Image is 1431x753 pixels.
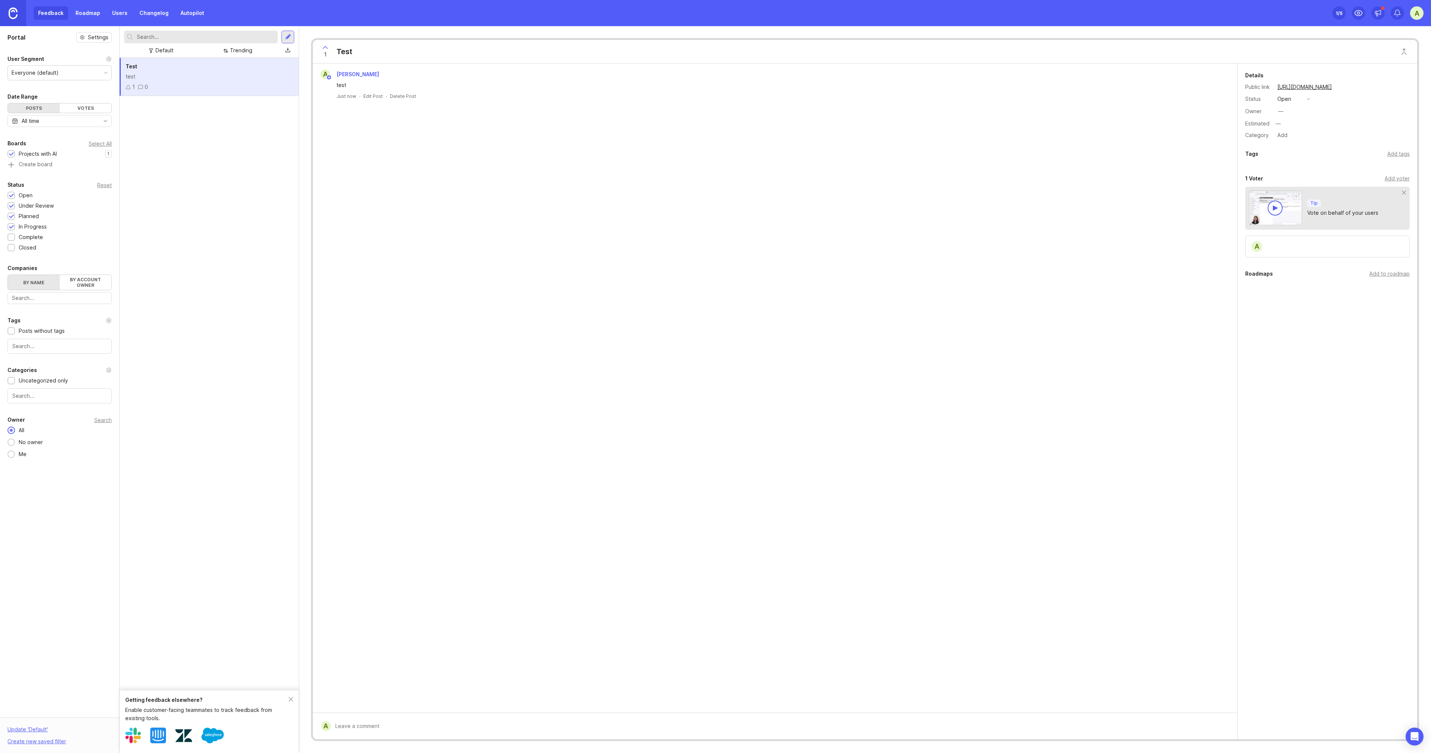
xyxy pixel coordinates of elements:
[125,696,289,704] div: Getting feedback elsewhere?
[7,55,44,63] div: User Segment
[12,294,107,302] input: Search...
[8,103,60,113] div: Posts
[1249,190,1302,225] img: video-thumbnail-vote-d41b83416815613422e2ca741bf692cc.jpg
[1406,728,1424,746] div: Open Intercom Messenger
[7,180,24,189] div: Status
[7,737,66,746] div: Create new saved filter
[12,69,59,77] div: Everyone (default)
[19,212,39,220] div: Planned
[132,83,135,91] div: 1
[1310,200,1318,206] p: Tip
[125,728,141,743] img: Slack logo
[7,415,25,424] div: Owner
[1271,130,1290,140] a: Add
[137,33,275,41] input: Search...
[150,728,166,743] img: Intercom logo
[107,151,110,157] p: 1
[19,376,68,385] div: Uncategorized only
[94,418,112,422] div: Search
[1277,95,1291,103] div: open
[363,93,383,99] div: Edit Post
[7,366,37,375] div: Categories
[336,71,379,77] span: [PERSON_NAME]
[135,6,173,20] a: Changelog
[1245,95,1271,103] div: Status
[89,142,112,146] div: Select All
[156,46,173,55] div: Default
[1336,8,1342,18] div: 1 /5
[1245,121,1270,126] div: Estimated
[1369,270,1410,278] div: Add to roadmap
[336,46,352,57] div: Test
[76,32,112,43] button: Settings
[8,275,60,290] label: By name
[19,327,65,335] div: Posts without tags
[19,150,57,158] div: Projects with AI
[1245,269,1273,278] div: Roadmaps
[1385,174,1410,183] div: Add voter
[1278,107,1283,115] div: —
[9,7,18,19] img: Canny Home
[1245,149,1258,158] div: Tags
[19,223,47,231] div: In Progress
[1251,241,1263,252] div: A
[7,162,112,168] a: Create board
[1397,44,1412,59] button: Close button
[1245,131,1271,139] div: Category
[324,50,327,59] span: 1
[7,139,26,148] div: Boards
[12,342,107,350] input: Search...
[19,244,36,252] div: Closed
[1410,6,1424,20] button: A
[15,426,28,434] div: All
[1275,82,1334,92] a: [URL][DOMAIN_NAME]
[99,118,111,124] svg: toggle icon
[60,275,112,290] label: By account owner
[1245,83,1271,91] div: Public link
[60,103,112,113] div: Votes
[1245,107,1271,115] div: Owner
[145,83,148,91] div: 0
[359,93,360,99] div: ·
[316,69,385,79] a: A[PERSON_NAME]
[126,63,137,69] span: Test
[1245,71,1264,80] div: Details
[336,81,636,89] div: test
[22,117,39,125] div: All time
[321,721,331,731] div: A
[7,33,25,42] h1: Portal
[230,46,252,55] div: Trending
[71,6,105,20] a: Roadmap
[120,58,299,96] a: Testtest10
[12,392,107,400] input: Search...
[126,72,293,81] div: test
[19,233,43,241] div: Complete
[1332,6,1346,20] button: 1/5
[97,183,112,187] div: Reset
[7,725,48,737] div: Update ' Default '
[176,6,209,20] a: Autopilot
[15,450,30,458] div: Me
[1275,130,1290,140] div: Add
[390,93,416,99] div: Delete Post
[125,706,289,722] div: Enable customer-facing teammates to track feedback from existing tools.
[88,34,108,41] span: Settings
[19,191,33,199] div: Open
[320,69,330,79] div: A
[108,6,132,20] a: Users
[7,92,38,101] div: Date Range
[7,264,37,273] div: Companies
[1387,150,1410,158] div: Add tags
[19,202,54,210] div: Under Review
[1273,119,1283,128] div: —
[326,75,332,80] img: member badge
[15,438,47,446] div: No owner
[201,724,224,747] img: Salesforce logo
[175,727,192,744] img: Zendesk logo
[336,93,356,99] a: Just now
[386,93,387,99] div: ·
[7,316,21,325] div: Tags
